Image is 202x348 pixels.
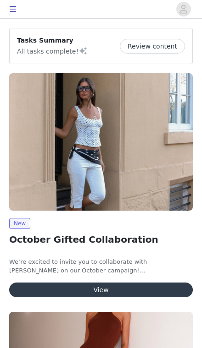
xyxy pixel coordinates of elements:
button: View [9,283,193,297]
a: View [9,287,193,294]
p: All tasks complete! [17,45,88,56]
span: New [9,218,30,229]
button: Review content [120,39,185,54]
p: We’re excited to invite you to collaborate with [PERSON_NAME] on our October campaign! [9,257,193,275]
p: Tasks Summary [17,36,88,45]
img: Peppermayo AUS [9,73,193,211]
h2: October Gifted Collaboration [9,233,193,246]
div: avatar [179,2,188,16]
